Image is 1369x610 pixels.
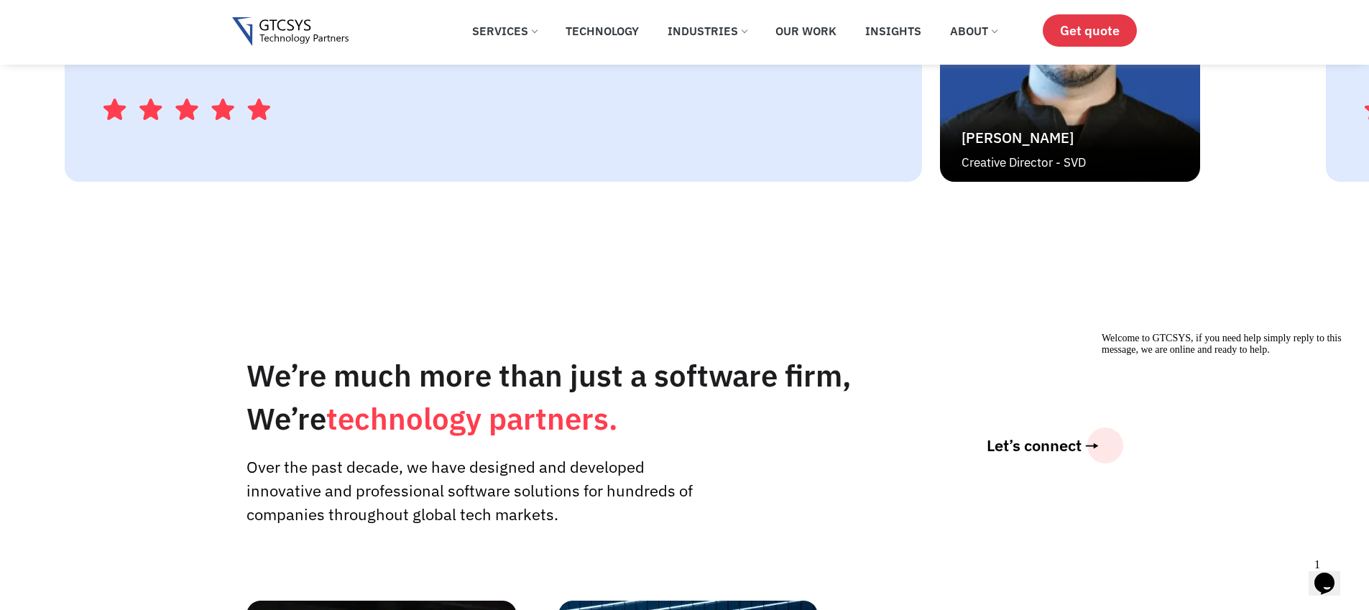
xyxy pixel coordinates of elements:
[326,399,618,438] span: technology partners.
[6,6,246,28] span: Welcome to GTCSYS, if you need help simply reply to this message, we are online and ready to help.
[939,15,1008,47] a: About
[962,151,1179,175] div: Creative Director - SVD
[854,15,932,47] a: Insights
[1060,23,1120,38] span: Get quote
[765,15,847,47] a: Our Work
[1043,14,1137,47] a: Get quote
[461,15,548,47] a: Services
[246,354,952,440] h2: We’re much more than just a software firm, We’re
[987,438,1082,453] span: Let’s connect
[246,455,699,526] p: Over the past decade, we have designed and developed innovative and professional software solutio...
[962,125,1179,151] div: [PERSON_NAME]
[1096,327,1355,545] iframe: chat widget
[555,15,650,47] a: Technology
[1309,553,1355,596] iframe: chat widget
[6,6,264,29] div: Welcome to GTCSYS, if you need help simply reply to this message, we are online and ready to help.
[232,17,349,47] img: Gtcsys logo
[965,428,1123,463] a: Let’s connect
[101,96,273,124] img: star
[657,15,757,47] a: Industries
